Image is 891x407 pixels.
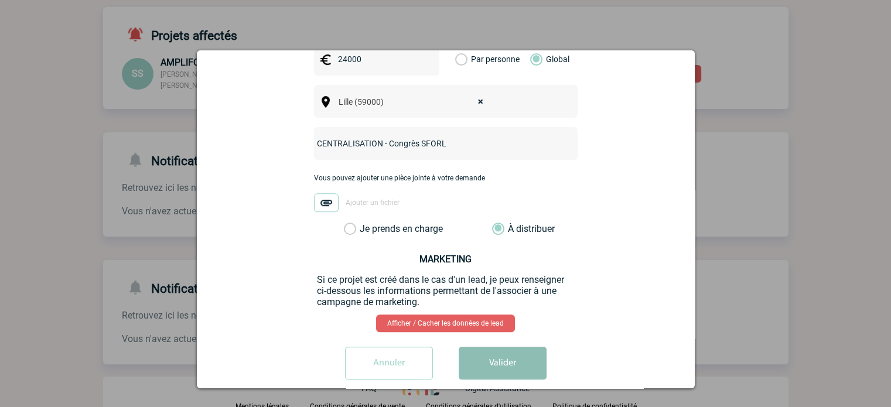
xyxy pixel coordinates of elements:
label: Je prends en charge [344,223,364,235]
input: Budget HT [335,52,416,67]
span: Lille (59000) [334,94,495,110]
p: Vous pouvez ajouter une pièce jointe à votre demande [314,174,578,182]
span: × [478,94,483,110]
a: Afficher / Cacher les données de lead [376,314,515,332]
label: Par personne [455,43,468,76]
input: Annuler [345,347,433,379]
p: Si ce projet est créé dans le cas d'un lead, je peux renseigner ci-dessous les informations perme... [317,274,575,307]
label: À distribuer [492,223,504,235]
label: Global [530,43,538,76]
span: Ajouter un fichier [346,199,400,207]
button: Valider [459,347,547,379]
input: Nom de l'événement [314,136,547,151]
h3: MARKETING [317,254,575,265]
